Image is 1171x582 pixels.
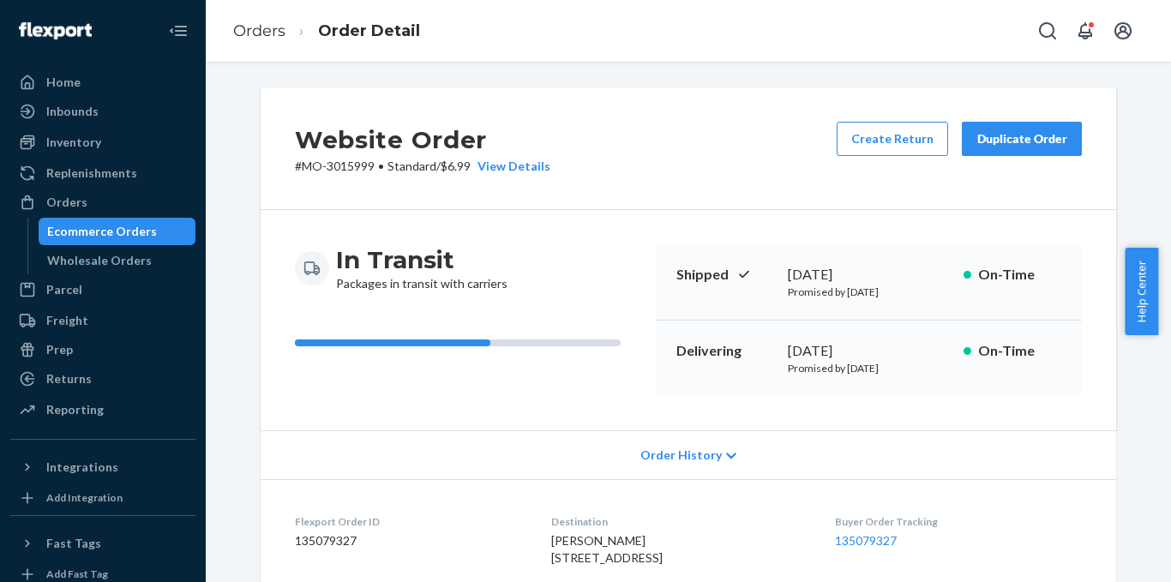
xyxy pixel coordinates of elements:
[19,22,92,39] img: Flexport logo
[46,165,137,182] div: Replenishments
[295,532,524,549] dd: 135079327
[788,361,950,375] p: Promised by [DATE]
[46,341,73,358] div: Prep
[46,103,99,120] div: Inbounds
[10,69,195,96] a: Home
[640,447,722,464] span: Order History
[551,533,663,565] span: [PERSON_NAME] [STREET_ADDRESS]
[1125,248,1158,335] button: Help Center
[46,370,92,387] div: Returns
[962,122,1082,156] button: Duplicate Order
[10,159,195,187] a: Replenishments
[295,122,550,158] h2: Website Order
[378,159,384,173] span: •
[10,98,195,125] a: Inbounds
[10,336,195,363] a: Prep
[46,74,81,91] div: Home
[471,158,550,175] button: View Details
[10,530,195,557] button: Fast Tags
[295,158,550,175] p: # MO-3015999 / $6.99
[336,244,507,292] div: Packages in transit with carriers
[10,365,195,393] a: Returns
[46,535,101,552] div: Fast Tags
[46,194,87,211] div: Orders
[788,341,950,361] div: [DATE]
[978,341,1061,361] p: On-Time
[676,341,774,361] p: Delivering
[10,453,195,481] button: Integrations
[39,247,196,274] a: Wholesale Orders
[46,459,118,476] div: Integrations
[46,312,88,329] div: Freight
[10,396,195,423] a: Reporting
[387,159,436,173] span: Standard
[46,134,101,151] div: Inventory
[10,189,195,216] a: Orders
[39,218,196,245] a: Ecommerce Orders
[1030,14,1065,48] button: Open Search Box
[837,122,948,156] button: Create Return
[46,490,123,505] div: Add Integration
[318,21,420,40] a: Order Detail
[10,129,195,156] a: Inventory
[788,285,950,299] p: Promised by [DATE]
[161,14,195,48] button: Close Navigation
[551,514,807,529] dt: Destination
[295,514,524,529] dt: Flexport Order ID
[233,21,285,40] a: Orders
[10,488,195,508] a: Add Integration
[336,244,507,275] h3: In Transit
[976,130,1067,147] div: Duplicate Order
[46,401,104,418] div: Reporting
[1106,14,1140,48] button: Open account menu
[10,307,195,334] a: Freight
[47,223,157,240] div: Ecommerce Orders
[676,265,774,285] p: Shipped
[46,567,108,581] div: Add Fast Tag
[835,533,897,548] a: 135079327
[46,281,82,298] div: Parcel
[219,6,434,57] ol: breadcrumbs
[1068,14,1102,48] button: Open notifications
[978,265,1061,285] p: On-Time
[10,276,195,303] a: Parcel
[47,252,152,269] div: Wholesale Orders
[788,265,950,285] div: [DATE]
[835,514,1082,529] dt: Buyer Order Tracking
